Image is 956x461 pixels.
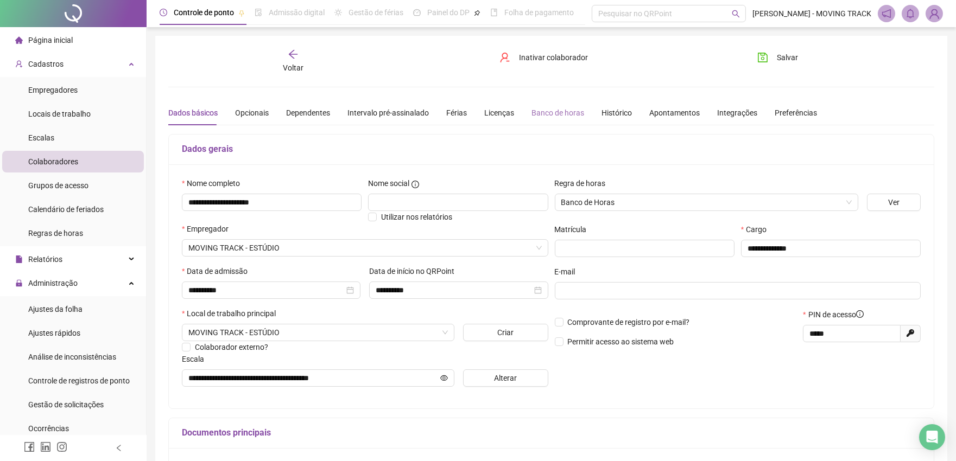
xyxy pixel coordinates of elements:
span: Criar [497,326,514,338]
button: Alterar [463,369,548,387]
span: notification [882,9,891,18]
div: Opcionais [235,107,269,119]
span: Calendário de feriados [28,205,104,214]
span: Voltar [283,63,303,72]
span: clock-circle [160,9,167,16]
span: Colaboradores [28,157,78,166]
button: Salvar [749,49,806,66]
div: Integrações [717,107,757,119]
div: Apontamentos [649,107,700,119]
span: Admissão digital [269,8,325,17]
span: user-add [15,60,23,68]
label: Data de admissão [182,265,255,277]
span: Gestão de férias [349,8,403,17]
span: Colaborador externo? [195,343,268,351]
span: lock [15,279,23,287]
span: Controle de ponto [174,8,234,17]
span: Regras de horas [28,229,83,238]
div: Licenças [484,107,514,119]
div: Preferências [775,107,817,119]
div: Dados básicos [168,107,218,119]
button: Ver [867,194,921,211]
span: Cadastros [28,60,64,68]
label: Regra de horas [555,177,613,189]
span: PIN de acesso [808,309,864,321]
span: [PERSON_NAME] - MOVING TRACK [752,8,871,20]
label: Data de início no QRPoint [369,265,461,277]
span: dashboard [413,9,421,16]
span: Utilizar nos relatórios [381,213,452,221]
span: user-delete [499,52,510,63]
h5: Documentos principais [182,426,921,439]
span: Salvar [777,52,798,63]
span: Ver [888,196,900,208]
span: Empregadores [28,86,78,94]
span: sun [334,9,342,16]
span: instagram [56,441,67,452]
label: Matrícula [555,223,594,235]
div: Dependentes [286,107,330,119]
span: Painel do DP [427,8,470,17]
span: home [15,36,23,44]
span: pushpin [238,10,245,16]
span: bell [906,9,915,18]
span: Ocorrências [28,424,69,433]
label: E-mail [555,266,583,278]
span: Administração [28,279,78,287]
h5: Dados gerais [182,143,921,156]
span: Página inicial [28,36,73,44]
span: file-done [255,9,262,16]
span: Banco de Horas [561,194,852,210]
span: info-circle [856,310,864,318]
span: Folha de pagamento [504,8,574,17]
span: Permitir acesso ao sistema web [568,337,674,346]
label: Local de trabalho principal [182,308,283,319]
span: pushpin [474,10,480,16]
div: Open Intercom Messenger [919,424,945,450]
span: Alterar [494,372,517,384]
label: Nome completo [182,177,247,189]
span: eye [440,374,448,382]
div: Intervalo pré-assinalado [347,107,429,119]
span: Análise de inconsistências [28,353,116,361]
label: Cargo [741,223,774,235]
span: RUA CORONEL BENTO BICUDO, 1264 [188,324,448,341]
span: Gestão de solicitações [28,400,104,409]
span: DEBORA BARNETE COMÉRCIO E LOCAÇÃO DE EQUIPAMENTOS [188,240,542,256]
span: facebook [24,441,35,452]
span: search [732,10,740,18]
span: book [490,9,498,16]
span: Locais de trabalho [28,110,91,118]
img: 18027 [926,5,942,22]
label: Empregador [182,223,236,235]
span: Nome social [368,177,409,189]
span: save [757,52,768,63]
span: linkedin [40,441,51,452]
span: info-circle [411,181,419,188]
span: arrow-left [288,49,299,60]
span: Grupos de acesso [28,181,88,190]
span: Escalas [28,133,54,142]
span: file [15,255,23,263]
button: Inativar colaborador [491,49,596,66]
button: Criar [463,324,548,341]
span: Comprovante de registro por e-mail? [568,318,690,326]
div: Banco de horas [531,107,584,119]
span: left [115,444,123,452]
span: Relatórios [28,255,62,264]
span: Ajustes da folha [28,305,83,313]
label: Escala [182,353,211,365]
span: Inativar colaborador [519,52,588,63]
div: Histórico [602,107,632,119]
div: Férias [446,107,467,119]
span: Controle de registros de ponto [28,376,130,385]
span: Ajustes rápidos [28,329,80,337]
